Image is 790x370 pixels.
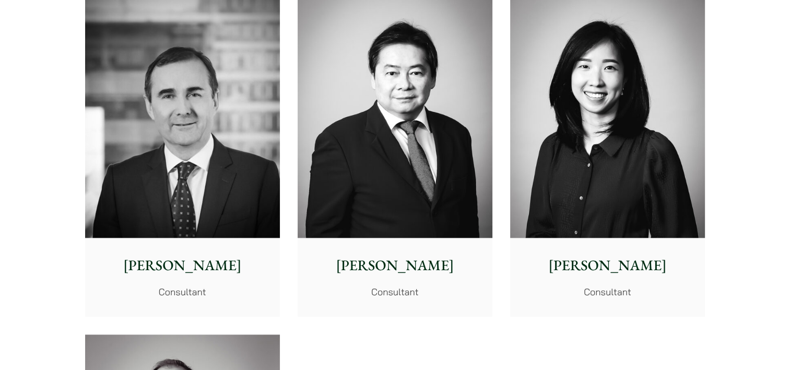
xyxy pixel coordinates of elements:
p: [PERSON_NAME] [518,255,697,276]
p: [PERSON_NAME] [306,255,484,276]
p: [PERSON_NAME] [93,255,272,276]
p: Consultant [93,285,272,299]
p: Consultant [518,285,697,299]
p: Consultant [306,285,484,299]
